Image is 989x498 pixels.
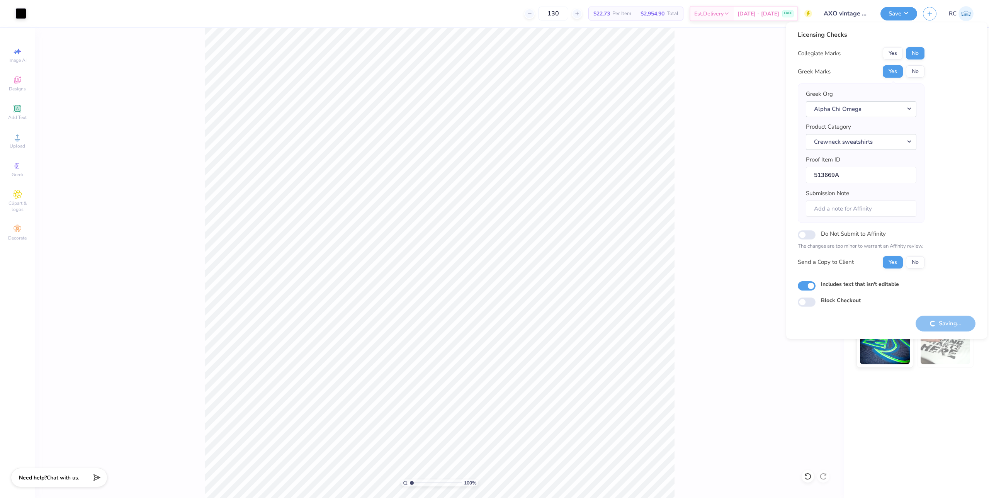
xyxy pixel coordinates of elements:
[47,474,79,481] span: Chat with us.
[738,10,779,18] span: [DATE] - [DATE]
[8,114,27,121] span: Add Text
[798,67,831,76] div: Greek Marks
[806,134,916,150] button: Crewneck sweatshirts
[641,10,664,18] span: $2,954.90
[883,65,903,78] button: Yes
[10,143,25,149] span: Upload
[906,47,924,59] button: No
[806,189,849,198] label: Submission Note
[806,90,833,99] label: Greek Org
[806,201,916,217] input: Add a note for Affinity
[949,9,957,18] span: RC
[821,280,899,288] label: Includes text that isn't editable
[8,57,27,63] span: Image AI
[538,7,568,20] input: – –
[667,10,678,18] span: Total
[8,235,27,241] span: Decorate
[798,243,924,250] p: The changes are too minor to warrant an Affinity review.
[906,256,924,269] button: No
[883,256,903,269] button: Yes
[798,258,854,267] div: Send a Copy to Client
[464,479,476,486] span: 100 %
[860,326,910,364] img: Glow in the Dark Ink
[593,10,610,18] span: $22.73
[784,11,792,16] span: FREE
[906,65,924,78] button: No
[806,155,840,164] label: Proof Item ID
[821,229,886,239] label: Do Not Submit to Affinity
[798,49,841,58] div: Collegiate Marks
[880,7,917,20] button: Save
[4,200,31,212] span: Clipart & logos
[19,474,47,481] strong: Need help?
[949,6,974,21] a: RC
[818,6,875,21] input: Untitled Design
[612,10,631,18] span: Per Item
[883,47,903,59] button: Yes
[958,6,974,21] img: Rio Cabojoc
[821,296,861,304] label: Block Checkout
[806,101,916,117] button: Alpha Chi Omega
[798,30,924,39] div: Licensing Checks
[806,122,851,131] label: Product Category
[694,10,724,18] span: Est. Delivery
[12,172,24,178] span: Greek
[9,86,26,92] span: Designs
[921,326,970,364] img: Water based Ink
